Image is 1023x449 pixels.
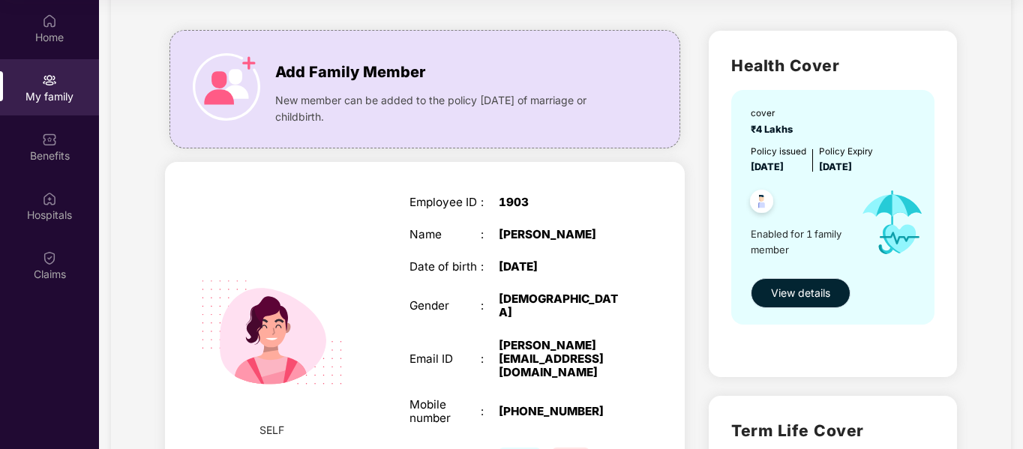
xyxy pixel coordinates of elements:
[499,196,624,209] div: 1903
[499,405,624,418] div: [PHONE_NUMBER]
[751,145,806,159] div: Policy issued
[481,228,499,241] div: :
[499,260,624,274] div: [DATE]
[409,398,481,425] div: Mobile number
[751,161,784,172] span: [DATE]
[481,260,499,274] div: :
[182,243,361,422] img: svg+xml;base64,PHN2ZyB4bWxucz0iaHR0cDovL3d3dy53My5vcmcvMjAwMC9zdmciIHdpZHRoPSIyMjQiIGhlaWdodD0iMT...
[275,92,623,125] span: New member can be added to the policy [DATE] of marriage or childbirth.
[743,185,780,222] img: svg+xml;base64,PHN2ZyB4bWxucz0iaHR0cDovL3d3dy53My5vcmcvMjAwMC9zdmciIHdpZHRoPSI0OC45NDMiIGhlaWdodD...
[731,53,934,78] h2: Health Cover
[848,175,936,270] img: icon
[481,352,499,366] div: :
[409,352,481,366] div: Email ID
[751,278,850,308] button: View details
[409,196,481,209] div: Employee ID
[42,250,57,265] img: svg+xml;base64,PHN2ZyBpZD0iQ2xhaW0iIHhtbG5zPSJodHRwOi8vd3d3LnczLm9yZy8yMDAwL3N2ZyIgd2lkdGg9IjIwIi...
[193,53,260,121] img: icon
[275,61,425,84] span: Add Family Member
[42,73,57,88] img: svg+xml;base64,PHN2ZyB3aWR0aD0iMjAiIGhlaWdodD0iMjAiIHZpZXdCb3g9IjAgMCAyMCAyMCIgZmlsbD0ibm9uZSIgeG...
[731,418,934,443] h2: Term Life Cover
[771,285,830,301] span: View details
[409,228,481,241] div: Name
[751,124,797,135] span: ₹4 Lakhs
[499,228,624,241] div: [PERSON_NAME]
[481,299,499,313] div: :
[819,161,852,172] span: [DATE]
[819,145,873,159] div: Policy Expiry
[499,339,624,380] div: [PERSON_NAME][EMAIL_ADDRESS][DOMAIN_NAME]
[499,292,624,319] div: [DEMOGRAPHIC_DATA]
[409,299,481,313] div: Gender
[42,132,57,147] img: svg+xml;base64,PHN2ZyBpZD0iQmVuZWZpdHMiIHhtbG5zPSJodHRwOi8vd3d3LnczLm9yZy8yMDAwL3N2ZyIgd2lkdGg9Ij...
[751,226,848,257] span: Enabled for 1 family member
[409,260,481,274] div: Date of birth
[481,196,499,209] div: :
[259,422,284,439] span: SELF
[751,106,797,121] div: cover
[481,405,499,418] div: :
[42,13,57,28] img: svg+xml;base64,PHN2ZyBpZD0iSG9tZSIgeG1sbnM9Imh0dHA6Ly93d3cudzMub3JnLzIwMDAvc3ZnIiB3aWR0aD0iMjAiIG...
[42,191,57,206] img: svg+xml;base64,PHN2ZyBpZD0iSG9zcGl0YWxzIiB4bWxucz0iaHR0cDovL3d3dy53My5vcmcvMjAwMC9zdmciIHdpZHRoPS...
